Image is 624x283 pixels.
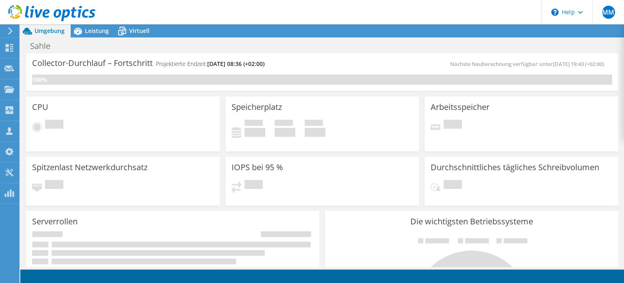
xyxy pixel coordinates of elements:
[45,120,63,131] span: Ausstehend
[26,42,63,50] h1: Sahle
[275,128,295,137] h4: 0 GiB
[553,60,604,68] span: [DATE] 19:43 (+02:00)
[45,180,63,191] span: Ausstehend
[232,103,282,112] h3: Speicherplatz
[450,60,608,68] span: Nächste Neuberechnung verfügbar unter
[602,6,615,19] span: MM
[245,180,263,191] span: Ausstehend
[207,60,264,68] span: [DATE] 08:36 (+02:00)
[275,120,293,128] span: Verfügbar
[305,128,325,137] h4: 0 GiB
[129,27,149,35] span: Virtuell
[444,180,462,191] span: Ausstehend
[35,27,65,35] span: Umgebung
[85,27,109,35] span: Leistung
[232,163,283,172] h3: IOPS bei 95 %
[551,9,559,16] svg: \n
[431,163,599,172] h3: Durchschnittliches tägliches Schreibvolumen
[156,59,264,68] h4: Projektierte Endzeit:
[245,120,263,128] span: Belegt
[32,163,147,172] h3: Spitzenlast Netzwerkdurchsatz
[245,128,265,137] h4: 0 GiB
[431,103,490,112] h3: Arbeitsspeicher
[32,217,78,226] h3: Serverrollen
[305,120,323,128] span: Insgesamt
[331,217,612,226] h3: Die wichtigsten Betriebssysteme
[444,120,462,131] span: Ausstehend
[32,103,48,112] h3: CPU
